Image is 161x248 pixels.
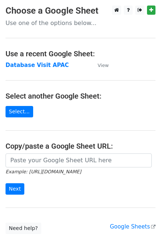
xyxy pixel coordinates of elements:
[90,62,109,68] a: View
[6,49,155,58] h4: Use a recent Google Sheet:
[98,63,109,68] small: View
[6,142,155,150] h4: Copy/paste a Google Sheet URL:
[6,223,41,234] a: Need help?
[6,62,69,68] a: Database Visit APAC
[124,213,161,248] iframe: Chat Widget
[6,183,24,195] input: Next
[110,223,155,230] a: Google Sheets
[6,6,155,16] h3: Choose a Google Sheet
[6,92,155,100] h4: Select another Google Sheet:
[6,169,81,174] small: Example: [URL][DOMAIN_NAME]
[6,106,33,117] a: Select...
[6,19,155,27] p: Use one of the options below...
[6,153,152,167] input: Paste your Google Sheet URL here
